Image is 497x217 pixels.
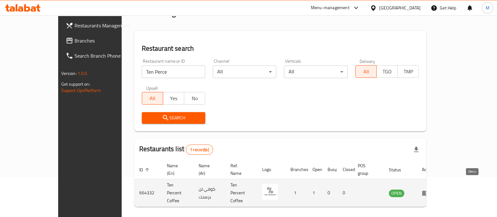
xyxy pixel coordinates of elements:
[486,4,489,11] span: M
[163,92,184,105] button: Yes
[162,179,194,207] td: Ten Percent Coffee
[142,66,205,78] input: Search for restaurant name or ID..
[166,94,182,103] span: Yes
[75,37,136,44] span: Branches
[139,144,213,155] h2: Restaurants list
[61,69,77,77] span: Version:
[186,147,213,153] span: 1 record(s)
[355,65,377,78] button: All
[78,69,87,77] span: 1.0.0
[409,142,424,157] div: Export file
[338,160,353,179] th: Closed
[134,179,162,207] td: 664332
[61,48,141,63] a: Search Branch Phone
[389,190,404,197] div: OPEN
[358,162,376,177] span: POS group
[311,4,350,12] div: Menu-management
[199,162,218,177] span: Name (Ar)
[323,179,338,207] td: 0
[134,160,439,207] table: enhanced table
[417,160,439,179] th: Action
[307,179,323,207] td: 1
[61,86,101,94] a: Support.OpsPlatform
[75,52,136,60] span: Search Branch Phone
[285,179,307,207] td: 1
[167,162,186,177] span: Name (En)
[376,65,398,78] button: TGO
[257,160,285,179] th: Logo
[75,22,136,29] span: Restaurants Management
[360,59,375,63] label: Delivery
[400,67,416,76] span: TMP
[61,33,141,48] a: Branches
[186,145,213,155] div: Total records count
[230,162,250,177] span: Ref. Name
[358,67,374,76] span: All
[389,166,409,174] span: Status
[184,92,205,105] button: No
[194,179,225,207] td: كوفي تن برسنت
[139,166,151,174] span: ID
[187,94,203,103] span: No
[379,4,421,11] div: [GEOGRAPHIC_DATA]
[225,179,257,207] td: Ten Percent Coffee
[379,67,395,76] span: TGO
[284,66,347,78] div: All
[61,18,141,33] a: Restaurants Management
[285,160,307,179] th: Branches
[262,184,278,200] img: Ten Percent Coffee
[323,160,338,179] th: Busy
[142,92,163,105] button: All
[307,160,323,179] th: Open
[397,65,419,78] button: TMP
[146,86,158,90] label: Upsell
[61,80,90,88] span: Get support on:
[147,114,200,122] span: Search
[142,112,205,124] button: Search
[142,44,419,53] h2: Restaurant search
[338,179,353,207] td: 0
[389,190,404,197] span: OPEN
[213,66,276,78] div: All
[145,94,161,103] span: All
[134,8,196,18] h2: Menu management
